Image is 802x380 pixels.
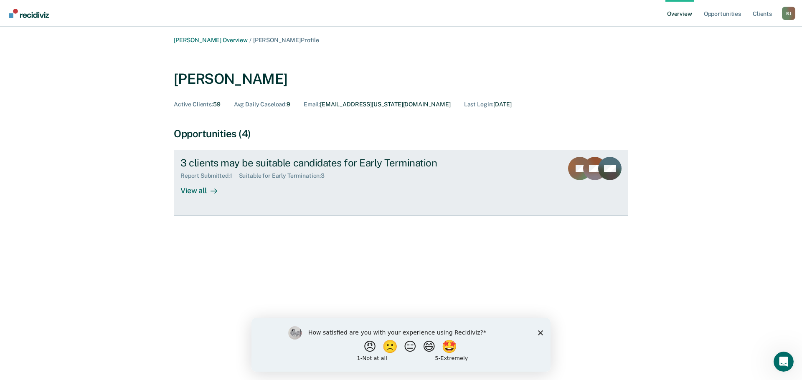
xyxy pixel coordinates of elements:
iframe: Survey by Kim from Recidiviz [251,318,551,372]
a: [PERSON_NAME] Overview [174,37,248,43]
div: [DATE] [464,101,512,108]
span: Last Login : [464,101,493,108]
span: Avg Daily Caseload : [234,101,287,108]
iframe: Intercom live chat [774,352,794,372]
div: B J [782,7,795,20]
span: Email : [304,101,320,108]
div: 3 clients may be suitable candidates for Early Termination [180,157,474,169]
div: [EMAIL_ADDRESS][US_STATE][DOMAIN_NAME] [304,101,451,108]
span: [PERSON_NAME] Profile [253,37,319,43]
a: 3 clients may be suitable candidates for Early TerminationReport Submitted:1Suitable for Early Te... [174,150,628,216]
div: 59 [174,101,221,108]
span: / [248,37,253,43]
div: Opportunities (4) [174,128,628,140]
div: Report Submitted : 1 [180,172,239,179]
img: Recidiviz [9,9,49,18]
div: 9 [234,101,290,108]
div: View all [180,179,227,196]
span: Active Clients : [174,101,213,108]
div: [PERSON_NAME] [174,70,287,88]
div: Suitable for Early Termination : 3 [239,172,332,179]
button: Profile dropdown button [782,7,795,20]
